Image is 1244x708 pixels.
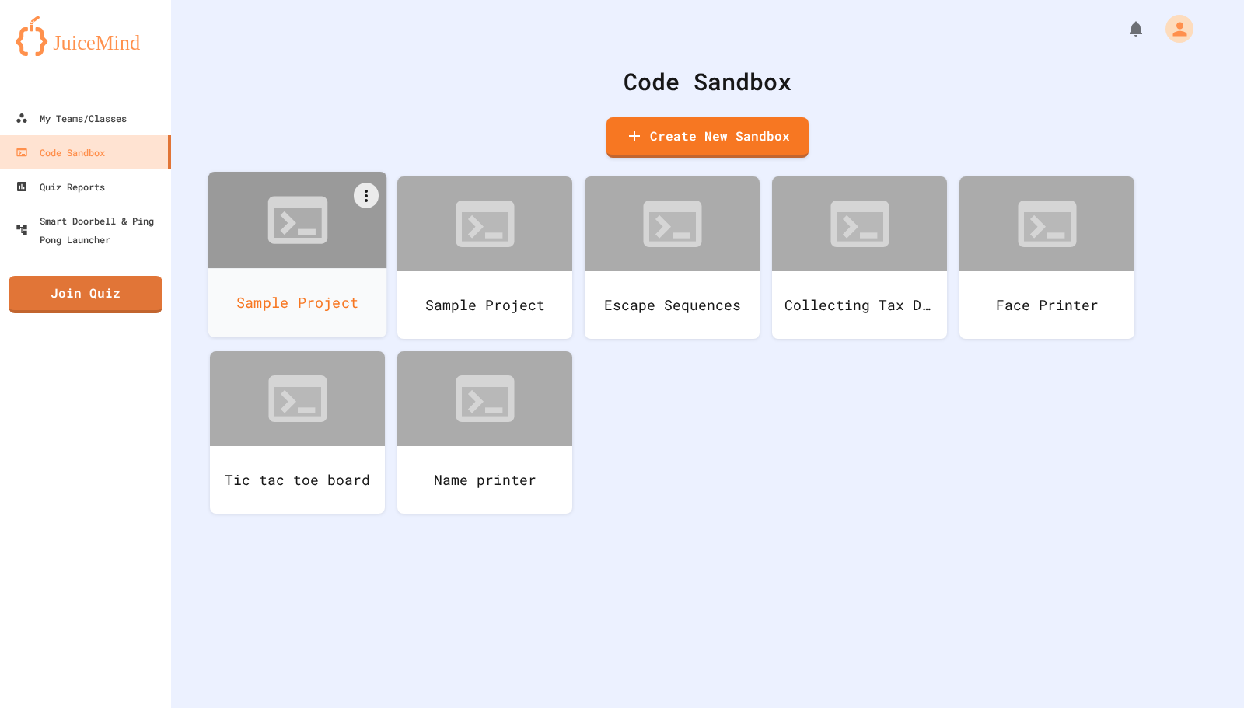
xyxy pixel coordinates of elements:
[16,211,165,249] div: Smart Doorbell & Ping Pong Launcher
[210,64,1205,99] div: Code Sandbox
[210,446,385,514] div: Tic tac toe board
[585,176,760,339] a: Escape Sequences
[959,271,1134,339] div: Face Printer
[208,172,387,337] a: Sample Project
[16,109,127,127] div: My Teams/Classes
[9,276,162,313] a: Join Quiz
[208,268,387,337] div: Sample Project
[397,351,572,514] a: Name printer
[772,271,947,339] div: Collecting Tax Data
[397,271,572,339] div: Sample Project
[16,143,105,162] div: Code Sandbox
[959,176,1134,339] a: Face Printer
[585,271,760,339] div: Escape Sequences
[16,16,155,56] img: logo-orange.svg
[772,176,947,339] a: Collecting Tax Data
[16,177,105,196] div: Quiz Reports
[210,351,385,514] a: Tic tac toe board
[397,446,572,514] div: Name printer
[397,176,572,339] a: Sample Project
[1149,11,1197,47] div: My Account
[1098,16,1149,42] div: My Notifications
[606,117,809,158] a: Create New Sandbox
